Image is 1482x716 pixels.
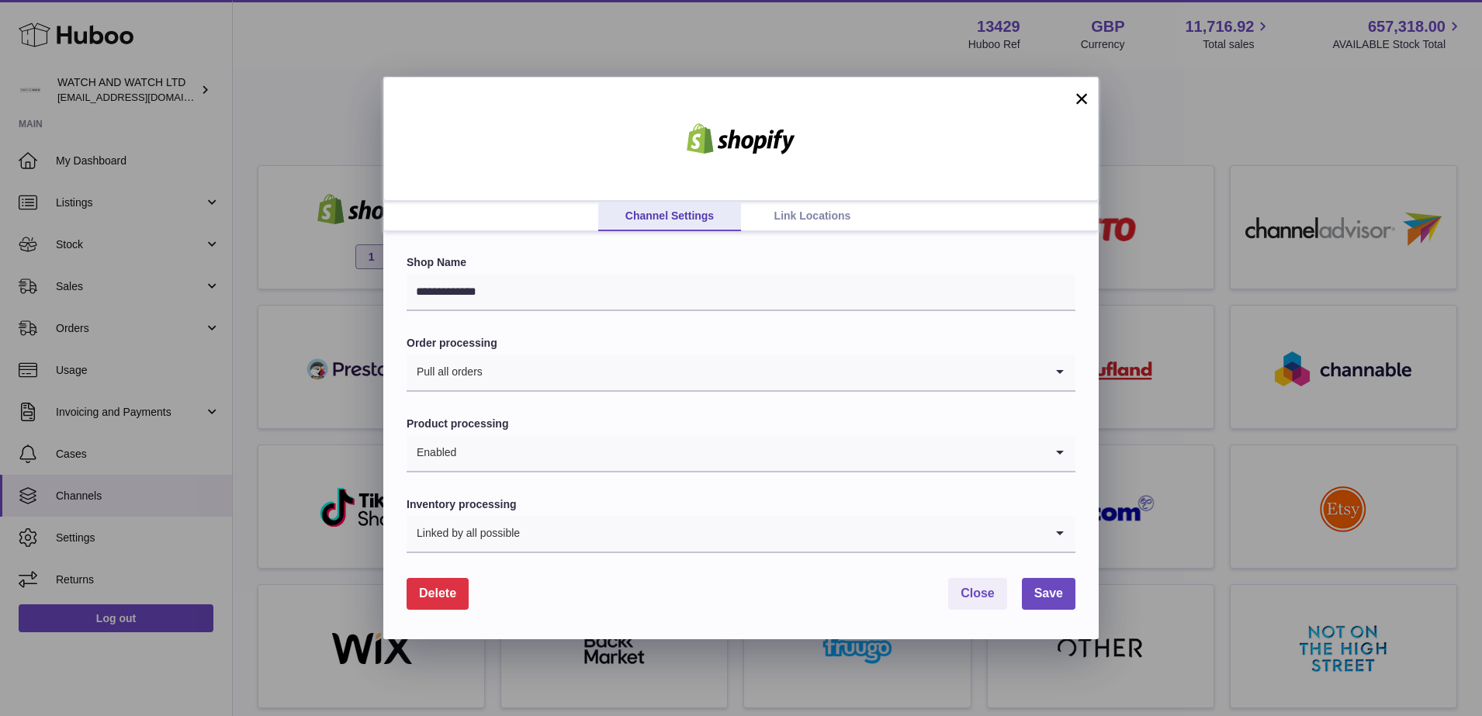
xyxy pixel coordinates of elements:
[483,355,1044,390] input: Search for option
[407,497,1075,512] label: Inventory processing
[457,435,1044,471] input: Search for option
[948,578,1007,610] button: Close
[407,516,521,552] span: Linked by all possible
[419,586,456,600] span: Delete
[741,202,884,231] a: Link Locations
[407,355,483,390] span: Pull all orders
[1072,89,1091,108] button: ×
[407,336,1075,351] label: Order processing
[407,417,1075,431] label: Product processing
[961,586,995,600] span: Close
[675,123,807,154] img: shopify
[407,578,469,610] button: Delete
[407,516,1075,553] div: Search for option
[407,255,1075,270] label: Shop Name
[407,355,1075,392] div: Search for option
[521,516,1044,552] input: Search for option
[407,435,1075,472] div: Search for option
[407,435,457,471] span: Enabled
[1022,578,1075,610] button: Save
[598,202,741,231] a: Channel Settings
[1034,586,1063,600] span: Save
